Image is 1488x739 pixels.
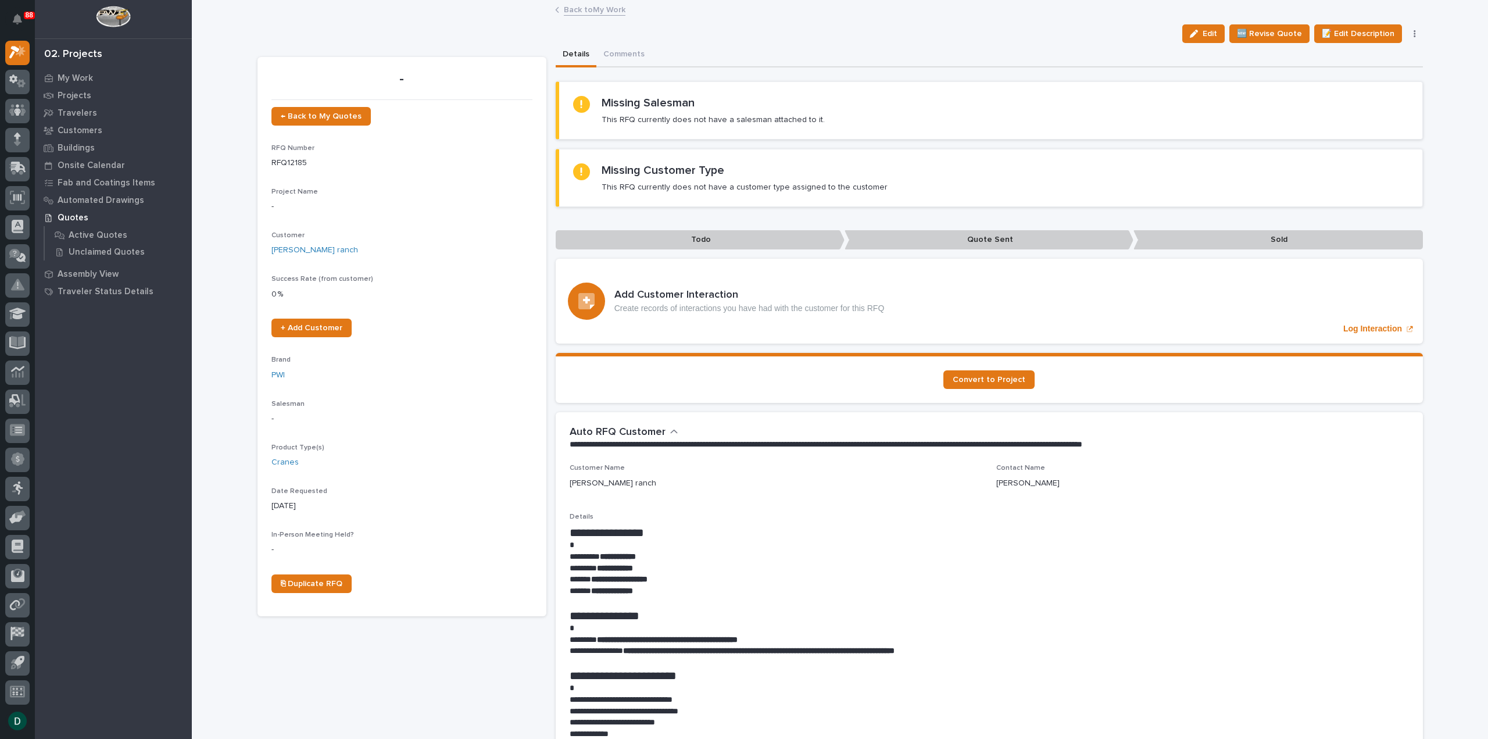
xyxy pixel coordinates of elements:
span: Customer Name [570,465,625,472]
button: users-avatar [5,709,30,733]
a: ← Back to My Quotes [271,107,371,126]
p: - [271,71,532,88]
p: Todo [556,230,845,249]
button: Auto RFQ Customer [570,426,678,439]
span: + Add Customer [281,324,342,332]
span: Customer [271,232,305,239]
p: Assembly View [58,269,119,280]
p: Travelers [58,108,97,119]
p: Customers [58,126,102,136]
div: 02. Projects [44,48,102,61]
p: Unclaimed Quotes [69,247,145,258]
span: Date Requested [271,488,327,495]
a: My Work [35,69,192,87]
p: Fab and Coatings Items [58,178,155,188]
p: Buildings [58,143,95,153]
span: Brand [271,356,291,363]
p: [DATE] [271,500,532,512]
button: Details [556,43,596,67]
a: Projects [35,87,192,104]
p: RFQ12185 [271,157,532,169]
h2: Missing Customer Type [602,163,724,177]
h3: Add Customer Interaction [614,289,885,302]
p: Quote Sent [845,230,1133,249]
a: ⎘ Duplicate RFQ [271,574,352,593]
p: [PERSON_NAME] [996,477,1060,490]
a: Buildings [35,139,192,156]
p: Projects [58,91,91,101]
span: ⎘ Duplicate RFQ [281,580,342,588]
p: [PERSON_NAME] ranch [570,477,656,490]
h2: Auto RFQ Customer [570,426,666,439]
span: Convert to Project [953,376,1025,384]
a: Customers [35,122,192,139]
a: Log Interaction [556,259,1423,344]
button: Notifications [5,7,30,31]
button: Comments [596,43,652,67]
span: Success Rate (from customer) [271,276,373,283]
a: Convert to Project [943,370,1035,389]
span: ← Back to My Quotes [281,112,362,120]
a: Automated Drawings [35,191,192,209]
a: Assembly View [35,265,192,283]
p: Log Interaction [1343,324,1402,334]
a: PWI [271,369,285,381]
img: Workspace Logo [96,6,130,27]
p: Create records of interactions you have had with the customer for this RFQ [614,304,885,313]
a: + Add Customer [271,319,352,337]
a: Cranes [271,456,299,469]
a: Active Quotes [45,227,192,243]
span: Salesman [271,401,305,408]
p: My Work [58,73,93,84]
a: Traveler Status Details [35,283,192,300]
p: Quotes [58,213,88,223]
p: Traveler Status Details [58,287,153,297]
p: 0 % [271,288,532,301]
p: - [271,201,532,213]
a: Travelers [35,104,192,122]
p: - [271,544,532,556]
a: Quotes [35,209,192,226]
a: Unclaimed Quotes [45,244,192,260]
button: Edit [1182,24,1225,43]
span: Edit [1203,28,1217,39]
span: RFQ Number [271,145,314,152]
p: 88 [26,11,33,19]
p: Active Quotes [69,230,127,241]
p: Automated Drawings [58,195,144,206]
p: This RFQ currently does not have a salesman attached to it. [602,115,825,125]
span: 📝 Edit Description [1322,27,1394,41]
a: [PERSON_NAME] ranch [271,244,358,256]
button: 🆕 Revise Quote [1229,24,1310,43]
span: Product Type(s) [271,444,324,451]
a: Onsite Calendar [35,156,192,174]
span: 🆕 Revise Quote [1237,27,1302,41]
button: 📝 Edit Description [1314,24,1402,43]
span: Contact Name [996,465,1045,472]
p: - [271,413,532,425]
p: Sold [1133,230,1422,249]
p: This RFQ currently does not have a customer type assigned to the customer [602,182,888,192]
p: Onsite Calendar [58,160,125,171]
h2: Missing Salesman [602,96,695,110]
span: Project Name [271,188,318,195]
a: Fab and Coatings Items [35,174,192,191]
span: Details [570,513,593,520]
div: Notifications88 [15,14,30,33]
span: In-Person Meeting Held? [271,531,354,538]
a: Back toMy Work [564,2,625,16]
